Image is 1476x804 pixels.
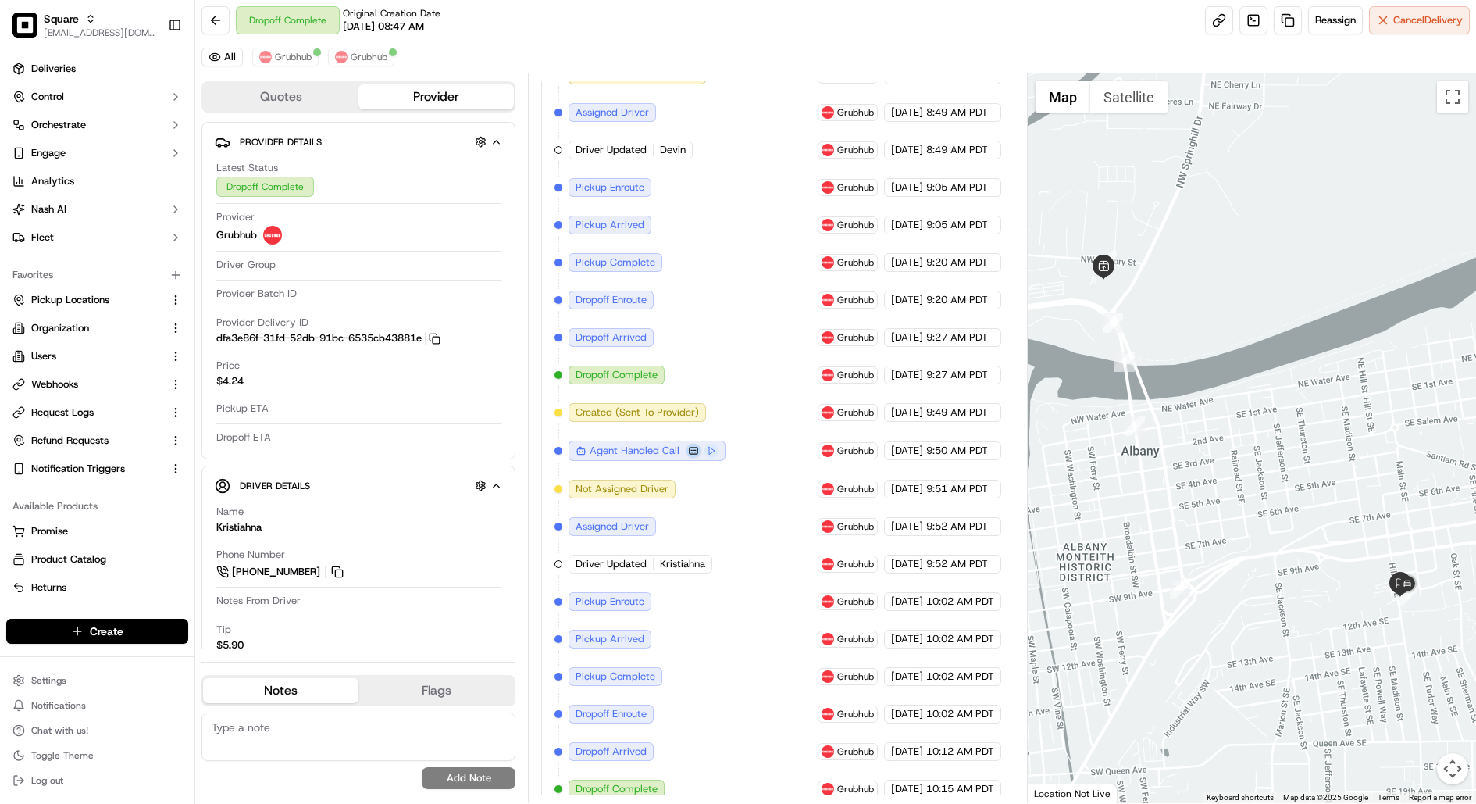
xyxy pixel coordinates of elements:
a: Product Catalog [12,552,182,566]
span: Grubhub [837,331,874,344]
span: 8:49 AM PDT [926,105,988,120]
span: Notes From Driver [216,594,301,608]
button: Settings [6,670,188,691]
span: Grubhub [837,219,874,231]
span: Grubhub [837,595,874,608]
span: [DATE] [891,143,923,157]
span: 9:20 AM PDT [926,293,988,307]
span: [DATE] [891,782,923,796]
span: Price [216,359,240,373]
span: Analytics [31,174,74,188]
span: 9:27 AM PDT [926,331,988,345]
button: Start new chat [266,153,284,172]
button: Nash AI [6,197,188,222]
img: 5e692f75ce7d37001a5d71f1 [259,51,272,63]
span: 9:52 AM PDT [926,557,988,571]
button: Returns [6,575,188,600]
img: 5e692f75ce7d37001a5d71f1 [822,483,834,495]
img: 5e692f75ce7d37001a5d71f1 [822,670,834,683]
button: Users [6,344,188,369]
span: [DATE] [891,105,923,120]
div: Favorites [6,263,188,288]
img: 5e692f75ce7d37001a5d71f1 [822,558,834,570]
span: 10:12 AM PDT [926,745,994,759]
img: 1736555255976-a54dd68f-1ca7-489b-9aae-adbdc363a1c4 [16,148,44,177]
span: Dropoff Complete [576,782,658,796]
span: Driver Group [216,258,276,272]
span: Pickup Enroute [576,595,644,609]
button: Pickup Locations [6,288,188,313]
span: Toggle Theme [31,749,94,762]
div: 1 [1096,251,1117,271]
img: 5e692f75ce7d37001a5d71f1 [822,219,834,231]
span: Cancel Delivery [1393,13,1463,27]
a: Terms (opens in new tab) [1378,793,1399,802]
span: Created (Sent To Provider) [576,406,699,420]
span: 10:02 AM PDT [926,595,994,609]
a: Powered byPylon [110,263,189,276]
span: Grubhub [837,708,874,720]
a: Promise [12,524,182,538]
button: Log out [6,770,188,791]
span: Grubhub [837,445,874,457]
a: Deliveries [6,56,188,81]
span: $4.24 [216,374,244,388]
span: Product Catalog [31,552,106,566]
span: 9:05 AM PDT [926,218,988,232]
span: Not Assigned Driver [576,482,668,496]
span: [DATE] [891,331,923,345]
div: 📗 [16,227,28,240]
span: [DATE] [891,632,923,646]
span: Grubhub [837,144,874,156]
button: Quotes [203,84,358,109]
a: Users [12,349,163,363]
span: 9:20 AM PDT [926,255,988,270]
button: SquareSquare[EMAIL_ADDRESS][DOMAIN_NAME] [6,6,162,44]
span: Grubhub [837,558,874,570]
span: [DATE] [891,482,923,496]
span: Knowledge Base [31,226,119,241]
span: Notification Triggers [31,462,125,476]
span: Kristiahna [660,557,705,571]
span: Create [90,624,123,639]
img: 5e692f75ce7d37001a5d71f1 [335,51,348,63]
span: Driver Updated [576,143,647,157]
button: Promise [6,519,188,544]
span: Square [44,11,79,27]
button: Refund Requests [6,428,188,453]
span: [PHONE_NUMBER] [232,565,320,579]
span: Notifications [31,699,86,712]
button: Request Logs [6,400,188,425]
span: [EMAIL_ADDRESS][DOMAIN_NAME] [44,27,155,39]
span: Engage [31,146,66,160]
button: Notification Triggers [6,456,188,481]
span: 9:05 AM PDT [926,180,988,195]
span: Log out [31,774,63,787]
span: Provider [216,210,255,224]
span: Pylon [155,264,189,276]
span: Grubhub [837,670,874,683]
img: 5e692f75ce7d37001a5d71f1 [822,633,834,645]
img: 5e692f75ce7d37001a5d71f1 [822,745,834,758]
span: Pickup Enroute [576,180,644,195]
p: Welcome 👋 [16,62,284,87]
span: Nash AI [31,202,66,216]
button: CancelDelivery [1369,6,1470,34]
a: 📗Knowledge Base [9,220,126,248]
span: [DATE] [891,293,923,307]
a: Request Logs [12,406,163,420]
span: [DATE] 08:47 AM [343,20,424,34]
span: [DATE] [891,595,923,609]
span: 9:27 AM PDT [926,368,988,382]
a: Notification Triggers [12,462,163,476]
img: Google [1032,783,1083,803]
a: Open this area in Google Maps (opens a new window) [1032,783,1083,803]
span: Latest Status [216,161,278,175]
a: 💻API Documentation [126,220,257,248]
span: Deliveries [31,62,76,76]
button: All [201,48,243,66]
button: Reassign [1308,6,1363,34]
button: Engage [6,141,188,166]
span: Request Logs [31,406,94,420]
span: Chat with us! [31,724,88,737]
